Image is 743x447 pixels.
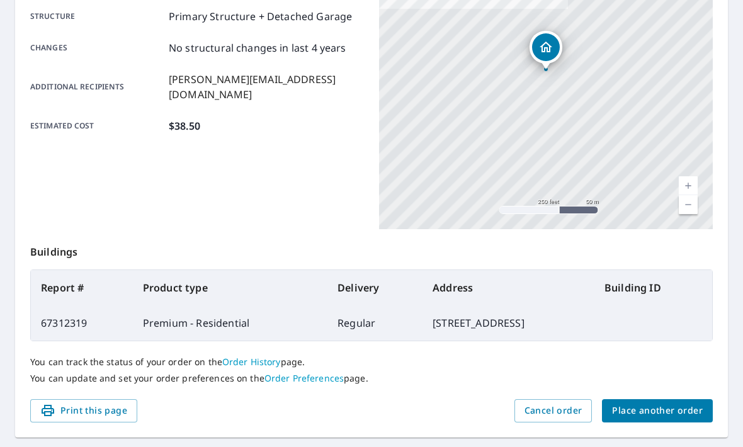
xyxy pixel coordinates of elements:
[264,372,344,384] a: Order Preferences
[30,373,713,384] p: You can update and set your order preferences on the page.
[30,9,164,24] p: Structure
[169,72,364,102] p: [PERSON_NAME][EMAIL_ADDRESS][DOMAIN_NAME]
[612,403,703,419] span: Place another order
[169,9,352,24] p: Primary Structure + Detached Garage
[525,403,582,419] span: Cancel order
[679,195,698,214] a: Current Level 17, Zoom Out
[423,305,594,341] td: [STREET_ADDRESS]
[31,305,133,341] td: 67312319
[133,270,327,305] th: Product type
[30,40,164,55] p: Changes
[31,270,133,305] th: Report #
[30,118,164,133] p: Estimated cost
[30,356,713,368] p: You can track the status of your order on the page.
[30,72,164,102] p: Additional recipients
[169,40,346,55] p: No structural changes in last 4 years
[30,229,713,269] p: Buildings
[169,118,200,133] p: $38.50
[602,399,713,422] button: Place another order
[222,356,281,368] a: Order History
[530,31,562,70] div: Dropped pin, building 1, Residential property, 614 18th St SW Puyallup, WA 98371
[514,399,593,422] button: Cancel order
[327,305,423,341] td: Regular
[30,399,137,422] button: Print this page
[327,270,423,305] th: Delivery
[423,270,594,305] th: Address
[679,176,698,195] a: Current Level 17, Zoom In
[40,403,127,419] span: Print this page
[594,270,712,305] th: Building ID
[133,305,327,341] td: Premium - Residential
